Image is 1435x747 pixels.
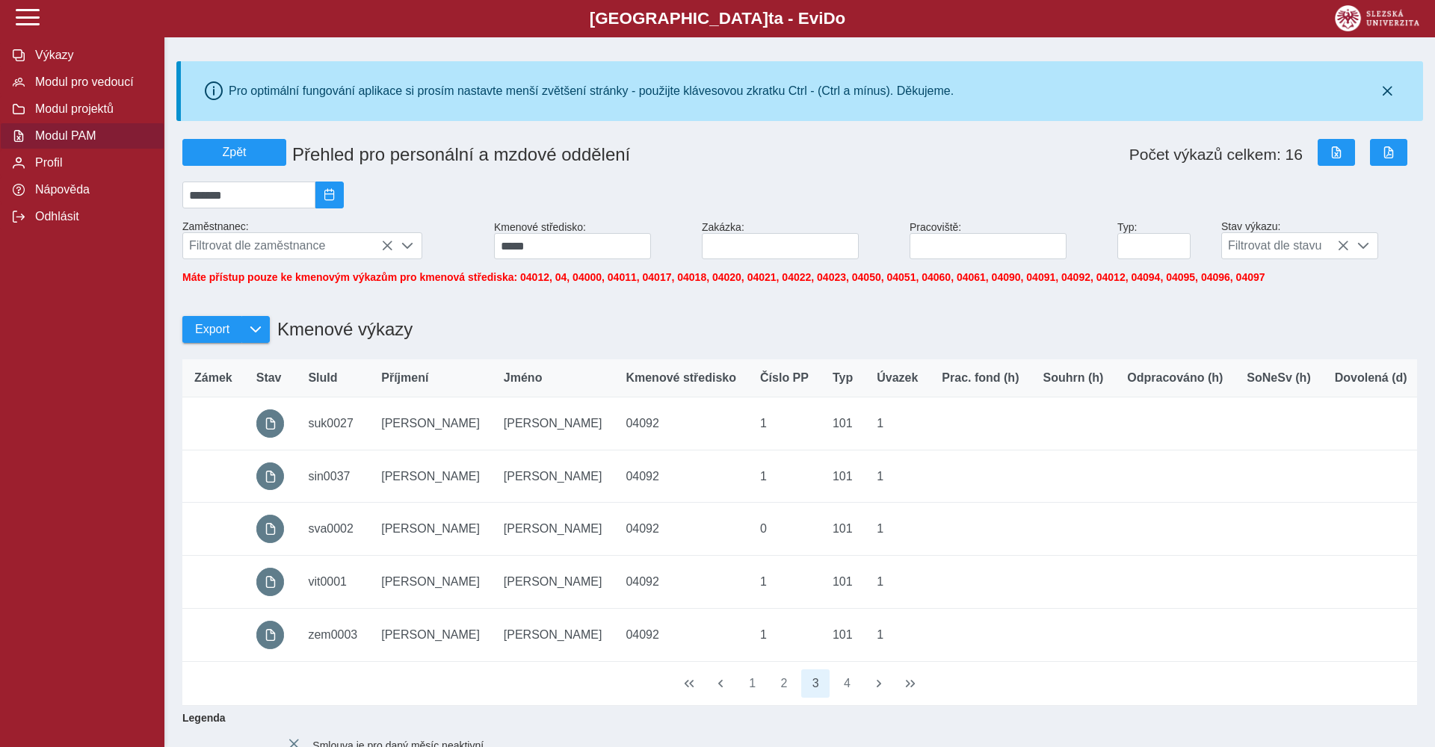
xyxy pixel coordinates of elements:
span: Stav [256,371,282,385]
span: Modul projektů [31,102,152,116]
span: D [823,9,835,28]
div: Zakázka: [696,215,904,265]
td: 04092 [614,450,748,503]
button: Export do Excelu [1318,139,1355,166]
td: 0 [748,503,821,556]
td: [PERSON_NAME] [369,608,492,661]
b: [GEOGRAPHIC_DATA] a - Evi [45,9,1390,28]
span: Kmenové středisko [626,371,736,385]
h1: Přehled pro personální a mzdové oddělení [286,138,910,171]
span: Dovolená (d) [1335,371,1407,385]
span: Profil [31,156,152,170]
span: Export [195,323,229,336]
span: Filtrovat dle zaměstnance [183,233,393,258]
td: 101 [821,450,865,503]
button: prázdný [256,568,285,596]
button: 2 [770,669,798,698]
span: Odpracováno (h) [1127,371,1223,385]
button: 2025/09 [315,182,344,208]
td: 1 [748,450,821,503]
span: Prac. fond (h) [942,371,1019,385]
div: Pracoviště: [904,215,1111,265]
div: Stav výkazu: [1215,214,1423,265]
span: Počet výkazů celkem: 16 [1129,146,1303,164]
td: [PERSON_NAME] [492,556,614,609]
span: SoNeSv (h) [1247,371,1310,385]
td: 04092 [614,503,748,556]
span: Výkazy [31,49,152,62]
span: Odhlásit [31,210,152,223]
button: Zpět [182,139,286,166]
td: 1 [748,608,821,661]
td: suk0027 [296,397,369,450]
button: Export [182,316,241,343]
td: 04092 [614,556,748,609]
span: Zpět [189,146,280,159]
td: 04092 [614,397,748,450]
img: logo_web_su.png [1335,5,1419,31]
td: 1 [865,397,930,450]
td: 1 [748,397,821,450]
div: Typ: [1111,215,1215,265]
button: prázdný [256,621,285,649]
span: t [768,9,774,28]
button: prázdný [256,409,285,438]
span: SluId [308,371,337,385]
td: [PERSON_NAME] [369,450,492,503]
td: [PERSON_NAME] [492,608,614,661]
span: Filtrovat dle stavu [1222,233,1349,258]
td: 1 [865,608,930,661]
button: 4 [833,669,862,698]
h1: Kmenové výkazy [270,311,413,347]
td: [PERSON_NAME] [492,450,614,503]
button: prázdný [256,515,285,543]
td: 101 [821,556,865,609]
td: 1 [865,503,930,556]
span: Nápověda [31,183,152,196]
td: [PERSON_NAME] [369,503,492,556]
td: [PERSON_NAME] [492,397,614,450]
td: 101 [821,397,865,450]
td: 1 [748,556,821,609]
span: Číslo PP [760,371,809,385]
span: Jméno [504,371,543,385]
span: o [836,9,846,28]
span: Máte přístup pouze ke kmenovým výkazům pro kmenová střediska: 04012, 04, 04000, 04011, 04017, 040... [182,271,1265,283]
div: Zaměstnanec: [176,214,488,265]
span: Modul PAM [31,129,152,143]
button: 1 [738,669,767,698]
span: Modul pro vedoucí [31,75,152,89]
button: Export do PDF [1370,139,1407,166]
span: Příjmení [381,371,428,385]
span: Typ [833,371,853,385]
td: [PERSON_NAME] [369,556,492,609]
div: Kmenové středisko: [488,215,696,265]
td: sin0037 [296,450,369,503]
td: [PERSON_NAME] [492,503,614,556]
button: prázdný [256,462,285,491]
td: 101 [821,608,865,661]
span: Úvazek [877,371,918,385]
td: sva0002 [296,503,369,556]
td: 1 [865,556,930,609]
b: Legenda [176,706,1411,730]
button: 3 [801,669,830,698]
td: 1 [865,450,930,503]
div: Pro optimální fungování aplikace si prosím nastavte menší zvětšení stránky - použijte klávesovou ... [229,84,954,98]
span: Souhrn (h) [1043,371,1103,385]
span: Zámek [194,371,232,385]
td: zem0003 [296,608,369,661]
td: 101 [821,503,865,556]
td: [PERSON_NAME] [369,397,492,450]
td: 04092 [614,608,748,661]
td: vit0001 [296,556,369,609]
